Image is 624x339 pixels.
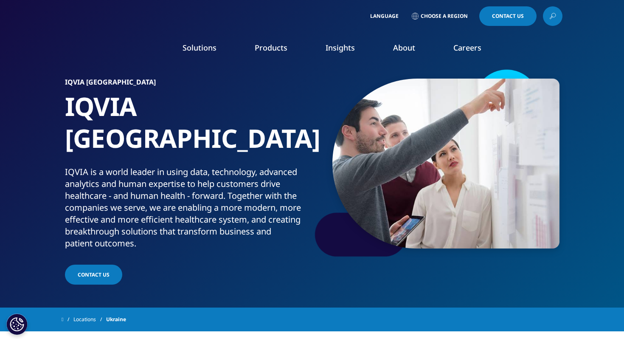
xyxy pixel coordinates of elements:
[421,13,468,20] span: Choose a Region
[65,166,309,249] div: IQVIA is a world leader in using data, technology, advanced analytics and human expertise to help...
[492,14,524,19] span: Contact Us
[326,42,355,53] a: Insights
[6,314,28,335] button: Cookie Settings
[106,312,126,327] span: Ukraine
[65,265,122,285] a: Contact Us
[65,79,309,90] h6: IQVIA [GEOGRAPHIC_DATA]
[370,13,399,20] span: Language
[73,312,106,327] a: Locations
[133,30,562,70] nav: Primary
[453,42,481,53] a: Careers
[78,271,110,278] span: Contact Us
[332,79,559,249] img: 181_man-showing-information.jpg
[65,90,309,166] h1: IQVIA [GEOGRAPHIC_DATA]
[479,6,537,26] a: Contact Us
[255,42,287,53] a: Products
[393,42,415,53] a: About
[183,42,216,53] a: Solutions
